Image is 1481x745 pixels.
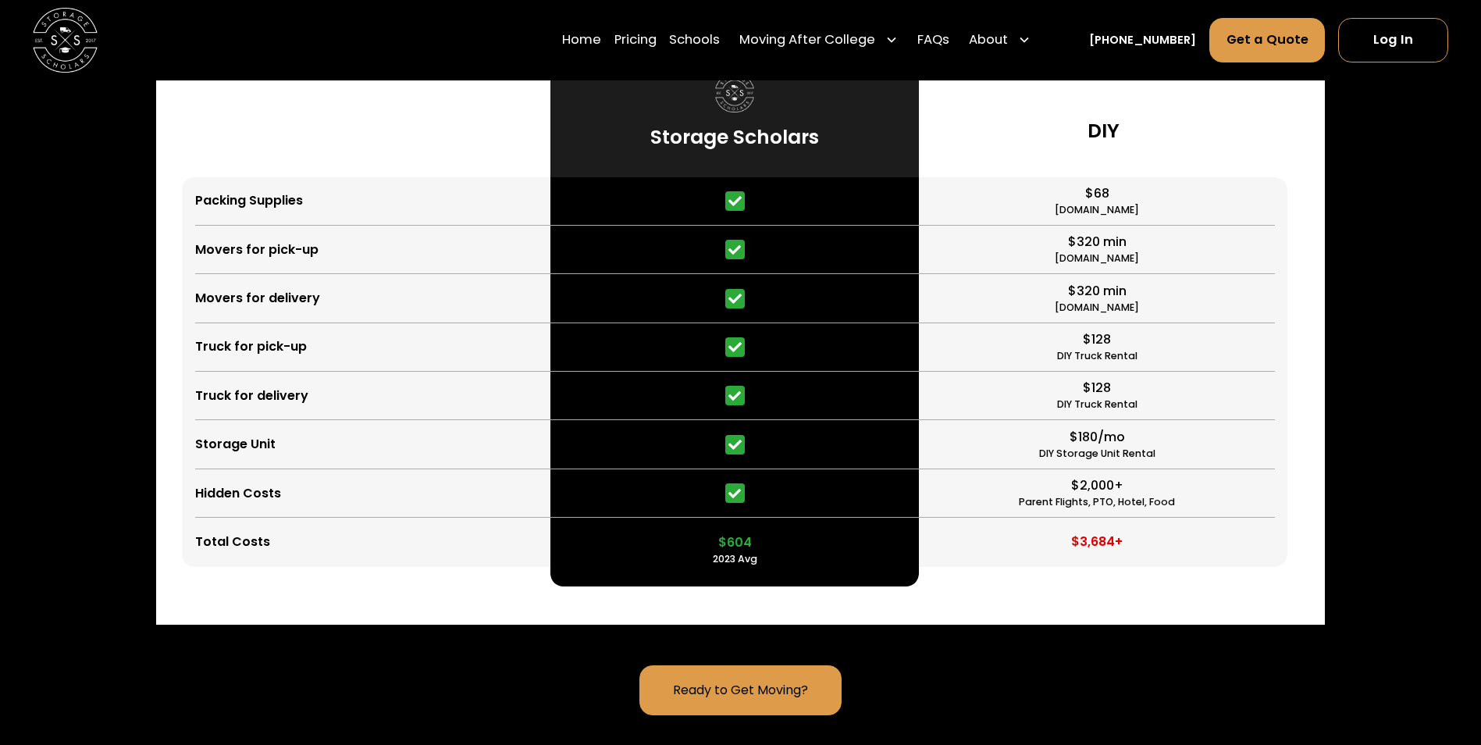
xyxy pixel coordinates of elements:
[1068,282,1127,301] div: $320 min
[1088,119,1120,144] h3: DIY
[715,73,754,112] img: Storage Scholars logo.
[195,533,270,551] div: Total Costs
[969,31,1008,51] div: About
[669,18,720,63] a: Schools
[1338,19,1448,62] a: Log In
[639,665,841,715] a: Ready to Get Moving?
[1019,495,1175,510] div: Parent Flights, PTO, Hotel, Food
[1055,203,1139,218] div: [DOMAIN_NAME]
[195,484,281,503] div: Hidden Costs
[195,387,308,405] div: Truck for delivery
[1071,476,1123,495] div: $2,000+
[1068,233,1127,251] div: $320 min
[713,552,757,567] div: 2023 Avg
[1083,330,1111,349] div: $128
[1083,379,1111,397] div: $128
[718,533,752,552] div: $604
[195,241,319,259] div: Movers for pick-up
[1055,251,1139,266] div: [DOMAIN_NAME]
[1071,533,1123,551] div: $3,684+
[1057,349,1137,364] div: DIY Truck Rental
[917,18,949,63] a: FAQs
[1055,301,1139,315] div: [DOMAIN_NAME]
[1089,32,1196,49] a: [PHONE_NUMBER]
[1209,19,1326,62] a: Get a Quote
[614,18,657,63] a: Pricing
[1057,397,1137,412] div: DIY Truck Rental
[739,31,875,51] div: Moving After College
[733,18,905,63] div: Moving After College
[33,8,98,73] img: Storage Scholars main logo
[1070,428,1125,447] div: $180/mo
[1039,447,1155,462] div: DIY Storage Unit Rental
[1085,184,1109,203] div: $68
[650,125,819,150] h3: Storage Scholars
[195,435,276,454] div: Storage Unit
[562,18,601,63] a: Home
[195,337,307,356] div: Truck for pick-up
[195,289,320,308] div: Movers for delivery
[195,191,303,210] div: Packing Supplies
[963,18,1038,63] div: About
